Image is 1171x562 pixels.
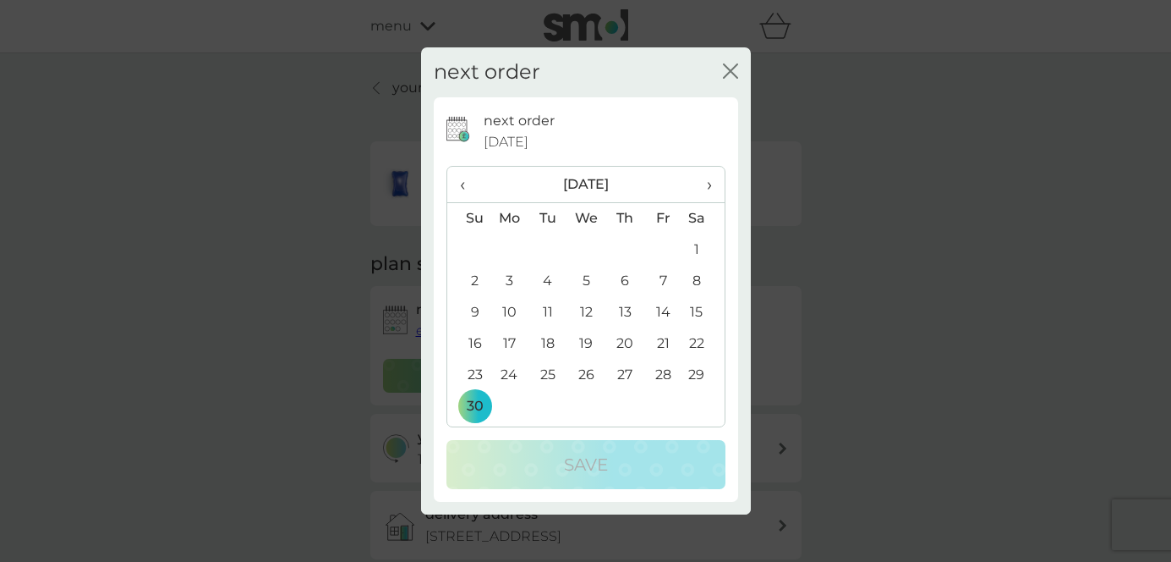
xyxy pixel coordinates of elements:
[681,234,724,266] td: 1
[681,202,724,234] th: Sa
[681,360,724,391] td: 29
[434,60,540,85] h2: next order
[447,391,490,422] td: 30
[528,266,566,297] td: 4
[528,328,566,360] td: 18
[484,110,555,132] p: next order
[605,202,643,234] th: Th
[564,451,608,478] p: Save
[681,328,724,360] td: 22
[605,360,643,391] td: 27
[644,328,682,360] td: 21
[694,167,711,202] span: ›
[490,328,529,360] td: 17
[566,202,605,234] th: We
[446,440,725,489] button: Save
[566,328,605,360] td: 19
[490,297,529,328] td: 10
[644,297,682,328] td: 14
[528,297,566,328] td: 11
[566,266,605,297] td: 5
[490,202,529,234] th: Mo
[490,360,529,391] td: 24
[460,167,478,202] span: ‹
[490,167,682,203] th: [DATE]
[484,131,528,153] span: [DATE]
[447,328,490,360] td: 16
[605,266,643,297] td: 6
[566,297,605,328] td: 12
[528,360,566,391] td: 25
[447,360,490,391] td: 23
[644,360,682,391] td: 28
[447,202,490,234] th: Su
[681,297,724,328] td: 15
[566,360,605,391] td: 26
[644,266,682,297] td: 7
[681,266,724,297] td: 8
[447,266,490,297] td: 2
[644,202,682,234] th: Fr
[723,63,738,81] button: close
[605,297,643,328] td: 13
[605,328,643,360] td: 20
[447,297,490,328] td: 9
[528,202,566,234] th: Tu
[490,266,529,297] td: 3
